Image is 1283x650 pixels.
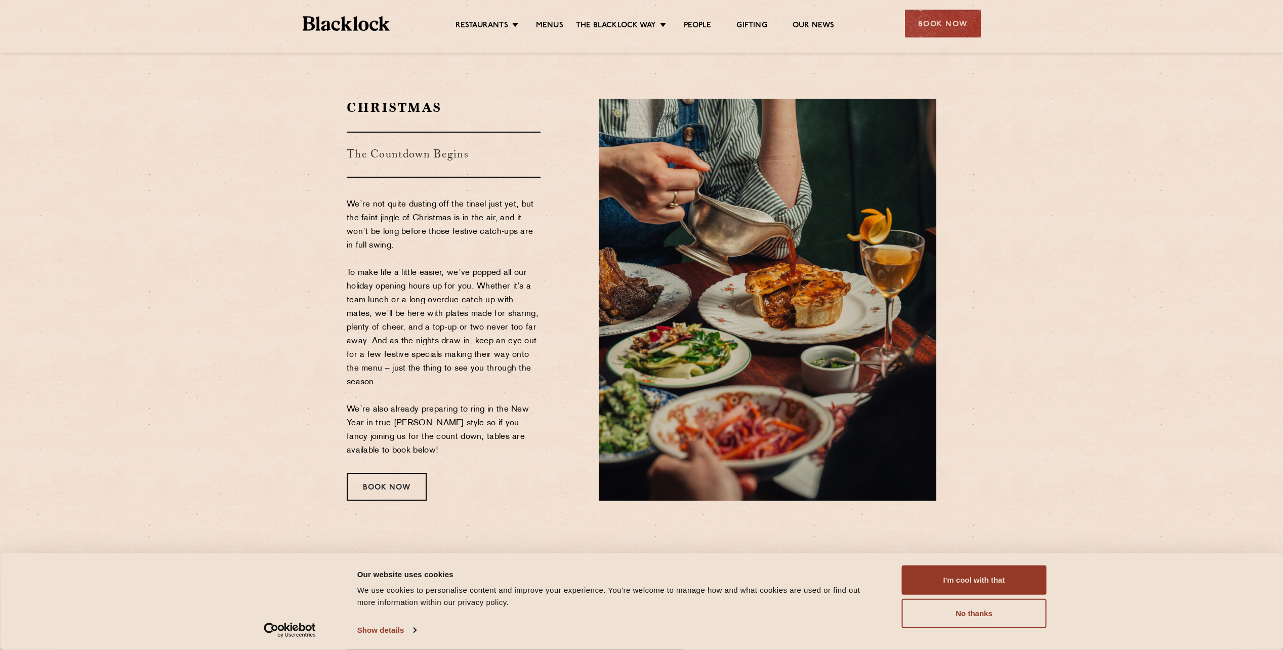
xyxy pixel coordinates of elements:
[905,10,981,37] div: Book Now
[303,16,390,31] img: BL_Textured_Logo-footer-cropped.svg
[902,565,1047,595] button: I'm cool with that
[245,623,334,638] a: Usercentrics Cookiebot - opens in a new window
[347,473,427,501] div: Book Now
[347,198,541,458] p: We’re not quite dusting off the tinsel just yet, but the faint jingle of Christmas is in the air,...
[347,99,541,116] h2: Christmas
[357,623,416,638] a: Show details
[357,568,879,580] div: Our website uses cookies
[536,21,563,32] a: Menus
[684,21,711,32] a: People
[902,599,1047,628] button: No thanks
[357,584,879,608] div: We use cookies to personalise content and improve your experience. You're welcome to manage how a...
[456,21,508,32] a: Restaurants
[347,132,541,178] h3: The Countdown Begins
[736,21,767,32] a: Gifting
[793,21,835,32] a: Our News
[576,21,656,32] a: The Blacklock Way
